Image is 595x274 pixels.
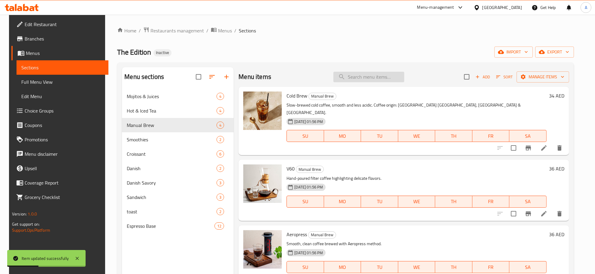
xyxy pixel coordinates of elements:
span: Danish Savory [127,179,217,186]
span: Manual Brew [309,93,336,100]
button: MO [324,196,361,208]
span: Sections [239,27,256,34]
span: TU [363,263,396,272]
div: items [217,107,224,114]
div: items [217,150,224,158]
span: Espresso Base [127,222,214,230]
span: SA [512,263,544,272]
span: [DATE] 01:56 PM [292,250,325,256]
div: items [217,93,224,100]
button: TU [361,261,398,273]
div: Croissant6 [122,147,234,161]
p: Slow-brewed cold coffee, smooth and less acidic. Coffee origin: [GEOGRAPHIC_DATA] [GEOGRAPHIC_DAT... [287,101,546,116]
span: TU [363,132,396,140]
span: 4 [217,94,224,99]
span: Manual Brew [308,231,336,238]
span: WE [401,132,433,140]
div: items [217,194,224,201]
span: Coupons [25,122,104,129]
div: items [217,179,224,186]
button: delete [552,206,567,221]
div: Hot & Iced Tea4 [122,104,234,118]
span: FR [475,197,507,206]
span: The Edition [117,45,151,59]
span: 3 [217,180,224,186]
nav: Menu sections [122,87,234,236]
span: FR [475,263,507,272]
button: Sort [495,72,514,82]
a: Edit Restaurant [11,17,108,32]
div: [GEOGRAPHIC_DATA] [482,4,522,11]
span: Grocery Checklist [25,194,104,201]
button: FR [472,261,510,273]
div: Croissant [127,150,217,158]
div: items [217,122,224,129]
a: Sections [17,60,108,75]
a: Edit menu item [540,144,548,152]
span: Coverage Report [25,179,104,186]
span: MO [326,263,359,272]
div: Menu-management [417,4,454,11]
h6: 36 AED [549,230,564,239]
span: Smoothies [127,136,217,143]
span: Danish [127,165,217,172]
div: toast2 [122,204,234,219]
span: Menus [26,50,104,57]
div: Manual Brew4 [122,118,234,132]
span: Inactive [153,50,172,55]
span: Version: [12,210,27,218]
button: import [494,47,533,58]
img: Cold Brew [243,92,282,130]
div: Manual Brew [308,231,336,239]
span: Manage items [521,73,564,81]
button: MO [324,130,361,142]
span: WE [401,263,433,272]
a: Edit menu item [540,210,548,217]
span: SU [289,197,321,206]
span: Edit Restaurant [25,21,104,28]
span: Aeropress [287,230,307,239]
span: Mojitos & Juices [127,93,217,100]
span: Select all sections [192,71,205,83]
nav: breadcrumb [117,27,574,35]
img: Aeropress [243,230,282,269]
span: SU [289,263,321,272]
span: 2 [217,209,224,215]
span: Add [475,74,491,80]
div: items [214,222,224,230]
span: [DATE] 01:56 PM [292,184,325,190]
span: SA [512,132,544,140]
div: Inactive [153,49,172,56]
span: Sort sections [205,70,219,84]
a: Edit Menu [17,89,108,104]
div: items [217,165,224,172]
div: items [217,208,224,215]
span: TH [438,197,470,206]
span: Full Menu View [21,78,104,86]
span: A [585,4,587,11]
span: Branches [25,35,104,42]
a: Full Menu View [17,75,108,89]
span: TU [363,197,396,206]
span: Get support on: [12,220,40,228]
span: MO [326,132,359,140]
span: 3 [217,194,224,200]
span: Select to update [507,207,520,220]
button: TU [361,130,398,142]
a: Menus [211,27,232,35]
button: WE [398,130,436,142]
span: Sandwich [127,194,217,201]
button: WE [398,261,436,273]
button: TH [435,130,472,142]
a: Choice Groups [11,104,108,118]
span: 4 [217,122,224,128]
div: Sandwich3 [122,190,234,204]
span: export [540,48,569,56]
span: import [499,48,528,56]
span: MO [326,197,359,206]
li: / [206,27,208,34]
